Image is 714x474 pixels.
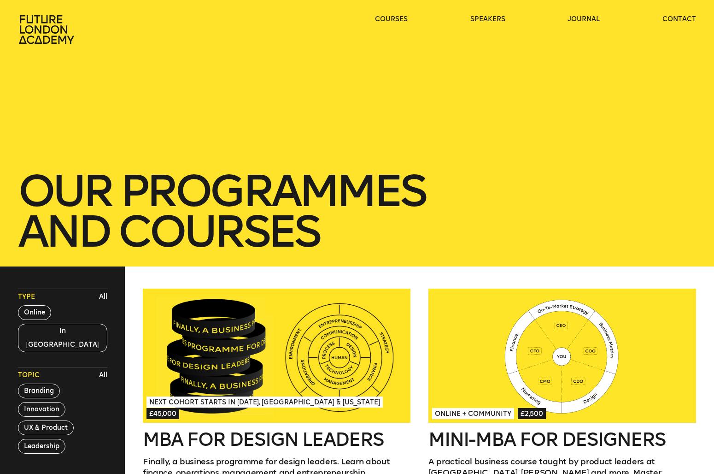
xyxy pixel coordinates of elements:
[375,15,408,24] a: courses
[18,421,74,435] button: UX & Product
[97,368,110,382] button: All
[18,292,35,302] span: Type
[18,371,40,380] span: Topic
[568,15,600,24] a: journal
[143,430,410,449] h2: MBA for Design Leaders
[18,439,65,454] button: Leadership
[146,397,383,408] span: Next Cohort Starts in [DATE], [GEOGRAPHIC_DATA] & [US_STATE]
[18,324,107,352] button: In [GEOGRAPHIC_DATA]
[662,15,696,24] a: contact
[470,15,505,24] a: speakers
[432,408,514,419] span: Online + Community
[428,430,696,449] h2: Mini-MBA for Designers
[18,384,60,398] button: Branding
[18,305,51,320] button: Online
[18,171,696,252] h1: our Programmes and courses
[146,408,179,419] span: £45,000
[97,290,110,304] button: All
[518,408,546,419] span: £2,500
[18,402,65,417] button: Innovation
